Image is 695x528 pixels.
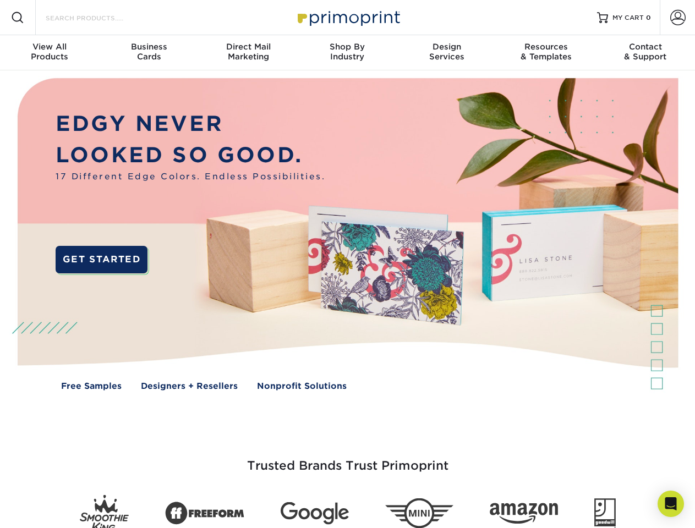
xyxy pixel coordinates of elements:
div: & Templates [496,42,595,62]
span: Resources [496,42,595,52]
iframe: Google Customer Reviews [3,494,94,524]
a: DesignServices [397,35,496,70]
p: EDGY NEVER [56,108,325,140]
a: Free Samples [61,380,122,393]
img: Goodwill [594,498,616,528]
a: Designers + Resellers [141,380,238,393]
a: Resources& Templates [496,35,595,70]
p: LOOKED SO GOOD. [56,140,325,171]
span: Contact [596,42,695,52]
h3: Trusted Brands Trust Primoprint [26,432,670,486]
img: Amazon [490,503,558,524]
div: & Support [596,42,695,62]
img: Primoprint [293,5,403,29]
a: GET STARTED [56,246,147,273]
span: Business [99,42,198,52]
div: Industry [298,42,397,62]
div: Marketing [199,42,298,62]
div: Cards [99,42,198,62]
img: Google [281,502,349,525]
span: Direct Mail [199,42,298,52]
span: MY CART [612,13,644,23]
input: SEARCH PRODUCTS..... [45,11,152,24]
a: BusinessCards [99,35,198,70]
a: Shop ByIndustry [298,35,397,70]
a: Direct MailMarketing [199,35,298,70]
div: Open Intercom Messenger [658,491,684,517]
span: Shop By [298,42,397,52]
span: 17 Different Edge Colors. Endless Possibilities. [56,170,325,183]
span: 0 [646,14,651,21]
a: Contact& Support [596,35,695,70]
a: Nonprofit Solutions [257,380,347,393]
div: Services [397,42,496,62]
span: Design [397,42,496,52]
